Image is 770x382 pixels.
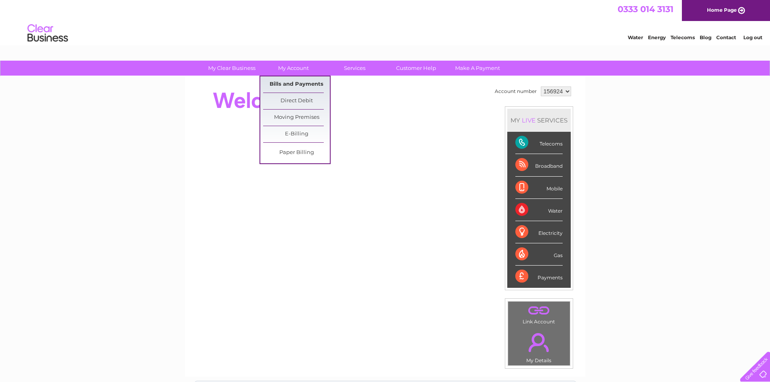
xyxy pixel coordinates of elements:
a: E-Billing [263,126,330,142]
div: Electricity [515,221,563,243]
div: Gas [515,243,563,266]
a: 0333 014 3131 [618,4,673,14]
a: . [510,304,568,318]
a: Make A Payment [444,61,511,76]
a: Paper Billing [263,145,330,161]
a: Log out [743,34,762,40]
a: Energy [648,34,666,40]
div: Water [515,199,563,221]
td: Account number [493,84,539,98]
div: MY SERVICES [507,109,571,132]
a: Water [628,34,643,40]
div: Telecoms [515,132,563,154]
a: Moving Premises [263,110,330,126]
div: Mobile [515,177,563,199]
a: Bills and Payments [263,76,330,93]
a: Customer Help [383,61,449,76]
div: Payments [515,266,563,287]
div: LIVE [520,116,537,124]
div: Broadband [515,154,563,176]
td: Link Account [508,301,570,327]
a: My Clear Business [198,61,265,76]
a: Direct Debit [263,93,330,109]
a: . [510,328,568,357]
img: logo.png [27,21,68,46]
td: My Details [508,326,570,366]
a: Contact [716,34,736,40]
div: Clear Business is a trading name of Verastar Limited (registered in [GEOGRAPHIC_DATA] No. 3667643... [194,4,576,39]
a: Telecoms [671,34,695,40]
a: My Account [260,61,327,76]
a: Blog [700,34,711,40]
a: Services [321,61,388,76]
